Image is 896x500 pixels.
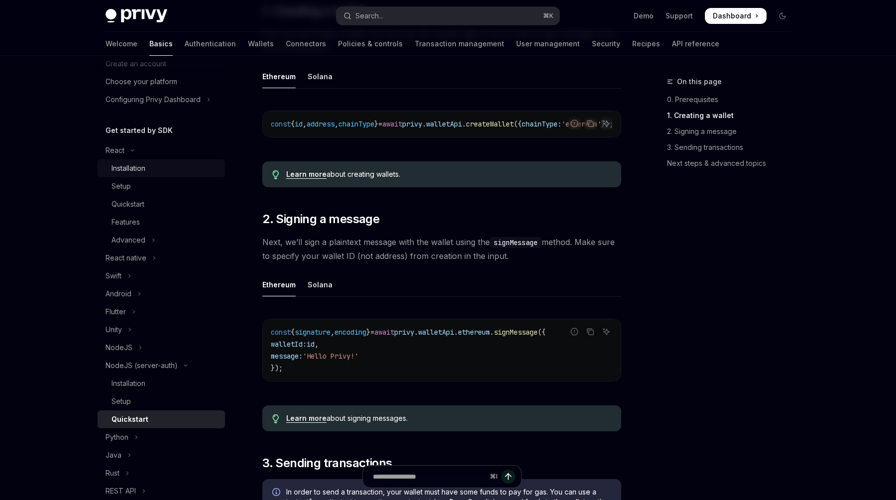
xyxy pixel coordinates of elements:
[634,11,654,21] a: Demo
[568,117,581,130] button: Report incorrect code
[592,32,620,56] a: Security
[561,120,601,128] span: 'ethereum'
[98,482,225,500] button: Toggle REST API section
[458,328,490,337] span: ethereum
[98,91,225,109] button: Toggle Configuring Privy Dashboard section
[112,198,144,210] div: Quickstart
[112,162,145,174] div: Installation
[271,120,291,128] span: const
[98,73,225,91] a: Choose your platform
[394,328,414,337] span: privy
[370,328,374,337] span: =
[98,410,225,428] a: Quickstart
[303,352,358,361] span: 'Hello Privy!'
[291,328,295,337] span: {
[415,32,504,56] a: Transaction management
[286,170,327,179] a: Learn more
[462,120,466,128] span: .
[568,325,581,338] button: Report incorrect code
[522,120,561,128] span: chainType:
[98,303,225,321] button: Toggle Flutter section
[308,65,333,88] div: Solana
[490,328,494,337] span: .
[106,306,126,318] div: Flutter
[262,455,392,471] span: 3. Sending transactions
[307,120,335,128] span: address
[632,32,660,56] a: Recipes
[112,216,140,228] div: Features
[335,120,338,128] span: ,
[98,321,225,339] button: Toggle Unity section
[336,7,560,25] button: Open search
[106,144,124,156] div: React
[454,328,458,337] span: .
[106,449,121,461] div: Java
[271,328,291,337] span: const
[106,431,128,443] div: Python
[98,213,225,231] a: Features
[98,357,225,375] button: Toggle NodeJS (server-auth) section
[366,328,370,337] span: }
[106,467,119,479] div: Rust
[98,195,225,213] a: Quickstart
[308,273,333,296] div: Solana
[286,414,327,423] a: Learn more
[667,108,798,124] a: 1. Creating a wallet
[600,117,613,130] button: Ask AI
[112,413,148,425] div: Quickstart
[514,120,522,128] span: ({
[335,328,366,337] span: encoding
[112,395,131,407] div: Setup
[584,325,597,338] button: Copy the contents from the code block
[303,120,307,128] span: ,
[98,375,225,392] a: Installation
[672,32,719,56] a: API reference
[295,328,331,337] span: signature
[713,11,751,21] span: Dashboard
[98,428,225,446] button: Toggle Python section
[373,466,486,488] input: Ask a question...
[667,92,798,108] a: 0. Prerequisites
[374,328,394,337] span: await
[600,325,613,338] button: Ask AI
[402,120,422,128] span: privy
[106,288,131,300] div: Android
[422,120,426,128] span: .
[584,117,597,130] button: Copy the contents from the code block
[355,10,383,22] div: Search...
[338,120,374,128] span: chainType
[315,340,319,349] span: ,
[262,211,379,227] span: 2. Signing a message
[307,340,315,349] span: id
[272,170,279,179] svg: Tip
[106,94,201,106] div: Configuring Privy Dashboard
[112,377,145,389] div: Installation
[98,159,225,177] a: Installation
[106,360,178,372] div: NodeJS (server-auth)
[418,328,454,337] span: walletApi
[106,76,177,88] div: Choose your platform
[106,9,167,23] img: dark logo
[106,32,137,56] a: Welcome
[286,32,326,56] a: Connectors
[98,446,225,464] button: Toggle Java section
[106,252,146,264] div: React native
[106,270,121,282] div: Swift
[291,120,295,128] span: {
[466,120,514,128] span: createWallet
[295,120,303,128] span: id
[414,328,418,337] span: .
[271,364,283,373] span: });
[272,414,279,423] svg: Tip
[98,464,225,482] button: Toggle Rust section
[106,324,122,336] div: Unity
[516,32,580,56] a: User management
[262,235,621,263] span: Next, we’ll sign a plaintext message with the wallet using the method. Make sure to specify your ...
[149,32,173,56] a: Basics
[98,285,225,303] button: Toggle Android section
[667,124,798,139] a: 2. Signing a message
[378,120,382,128] span: =
[338,32,403,56] a: Policies & controls
[112,180,131,192] div: Setup
[248,32,274,56] a: Wallets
